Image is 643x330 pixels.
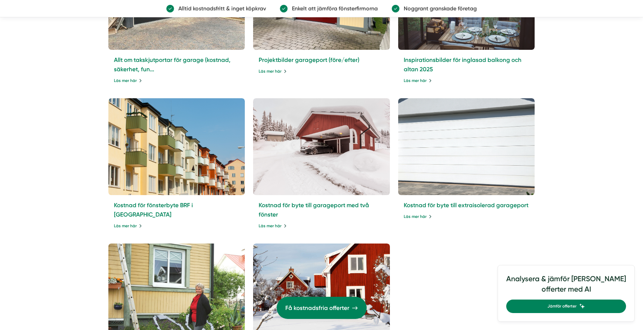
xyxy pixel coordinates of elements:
[259,68,287,75] a: Läs mer här
[288,4,378,13] p: Enkelt att jämföra fönsterfirmorna
[259,202,369,218] a: Kostnad för byte till garageport med två fönster
[398,98,535,195] img: kostnad garageport, kostnad byte garageport
[506,300,626,313] a: Jämför offerter
[259,56,359,63] a: Projektbilder garageport (före/efter)
[404,77,432,84] a: Läs mer här
[404,202,528,209] a: Kostnad för byte till extraisolerad garageport
[114,56,231,73] a: Allt om takskjutportar för garage (kostnad, säkerhet, fun...
[404,56,521,73] a: Inspirationsbilder för inglasad balkong och altan 2025
[285,303,349,313] span: Få kostnadsfria offerter
[547,303,577,310] span: Jämför offerter
[404,213,432,220] a: Läs mer här
[259,223,287,229] a: Läs mer här
[114,202,193,218] a: Kostnad för fönsterbyte BRF i [GEOGRAPHIC_DATA]
[506,274,626,300] h4: Analysera & jämför [PERSON_NAME] offerter med AI
[114,223,142,229] a: Läs mer här
[114,77,142,84] a: Läs mer här
[277,297,367,319] a: Få kostnadsfria offerter
[174,4,266,13] p: Alltid kostnadsfritt & inget köpkrav
[253,98,390,195] img: kostnad garageport, kostnad byte garageport
[108,98,245,195] img: kostnad fönsterbyte, kostnad fönsterbyte BRF
[400,4,477,13] p: Noggrant granskade företag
